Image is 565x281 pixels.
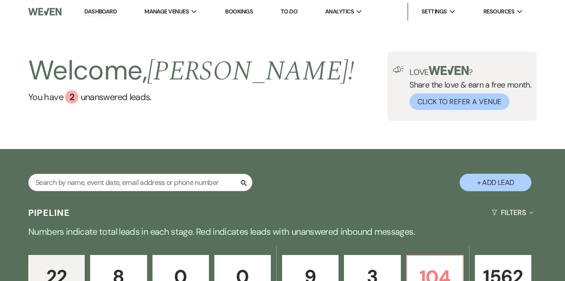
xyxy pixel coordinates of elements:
span: Settings [422,7,447,16]
a: Dashboard [84,8,117,16]
span: [PERSON_NAME] ! [147,51,354,92]
h2: Welcome, [28,52,354,90]
a: You have 2 unanswered leads. [28,90,354,104]
a: To Do [281,8,297,15]
img: Weven Logo [28,2,61,21]
button: + Add Lead [460,174,531,191]
div: 2 [65,90,78,104]
span: Analytics [325,7,354,16]
span: Resources [483,7,514,16]
div: Share the love & earn a free month. [404,66,531,110]
img: loud-speaker-illustration.svg [393,66,404,73]
img: weven-logo-green.svg [429,66,469,75]
button: Click to Refer a Venue [409,93,509,110]
span: Manage Venues [144,7,189,16]
a: Bookings [225,8,253,15]
p: Love ? [409,66,531,76]
input: Search by name, event date, email address or phone number [28,174,252,191]
h3: Pipeline [28,206,70,219]
button: Filters [488,201,537,224]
